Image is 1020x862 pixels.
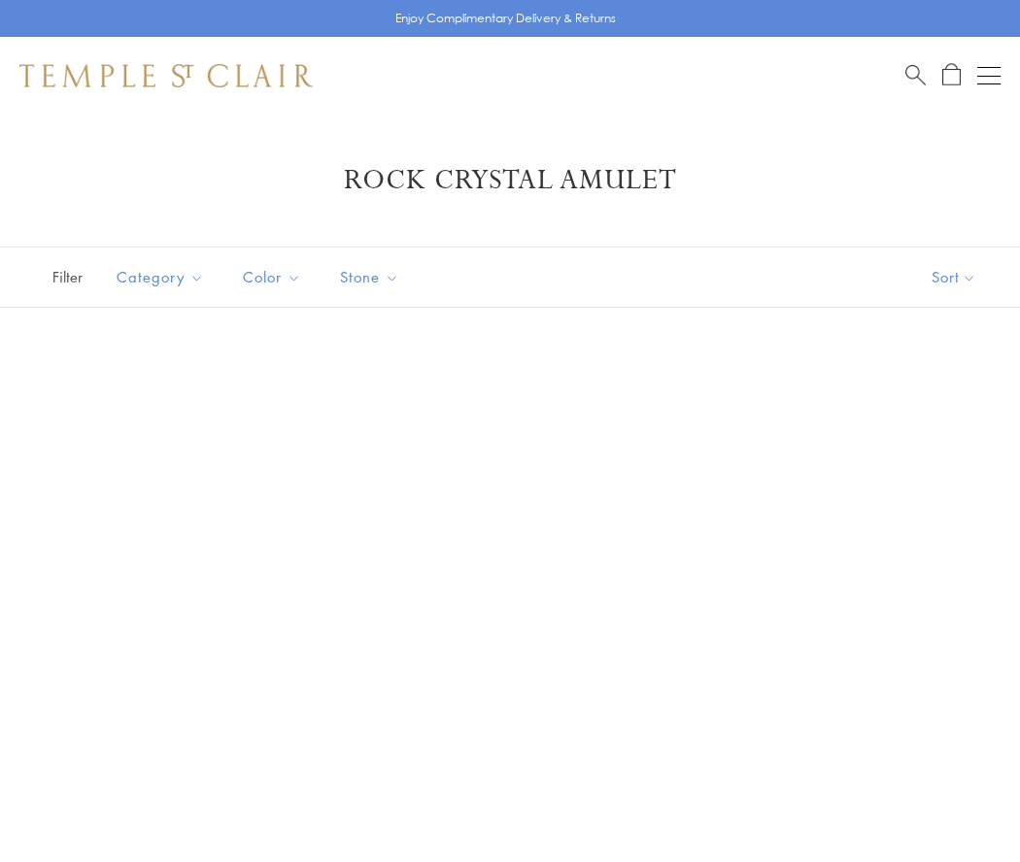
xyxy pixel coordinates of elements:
[233,265,316,289] span: Color
[102,255,219,299] button: Category
[19,64,313,87] img: Temple St. Clair
[107,265,219,289] span: Category
[905,63,926,87] a: Search
[942,63,961,87] a: Open Shopping Bag
[977,64,1001,87] button: Open navigation
[325,255,414,299] button: Stone
[49,163,971,198] h1: Rock Crystal Amulet
[330,265,414,289] span: Stone
[888,248,1020,307] button: Show sort by
[395,9,616,28] p: Enjoy Complimentary Delivery & Returns
[228,255,316,299] button: Color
